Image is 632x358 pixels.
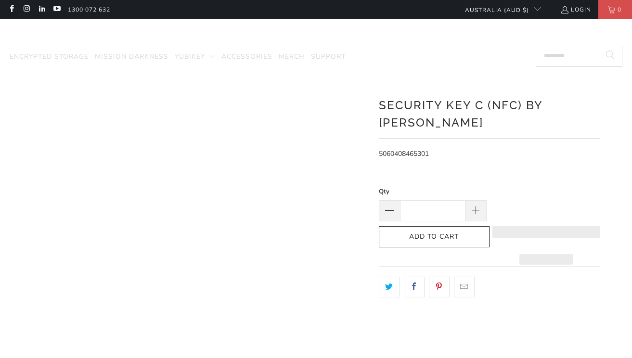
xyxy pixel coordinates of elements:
a: Encrypted Storage [10,46,89,68]
span: 5060408465301 [379,149,429,158]
a: Email this to a friend [454,277,475,297]
span: Support [311,52,346,61]
a: Mission Darkness [95,46,168,68]
a: 1300 072 632 [68,4,110,15]
label: Qty [379,186,487,197]
a: Login [560,4,591,15]
span: Mission Darkness [95,52,168,61]
a: Accessories [221,46,272,68]
a: Trust Panda Australia on YouTube [52,6,61,13]
a: Trust Panda Australia on LinkedIn [38,6,46,13]
span: Merch [279,52,305,61]
button: Search [598,46,622,67]
span: Accessories [221,52,272,61]
span: Add to Cart [389,233,479,241]
span: YubiKey [175,52,205,61]
a: Share this on Facebook [404,277,425,297]
a: Share this on Pinterest [429,277,450,297]
nav: Translation missing: en.navigation.header.main_nav [10,46,346,68]
button: Add to Cart [379,226,490,248]
input: Search... [536,46,622,67]
a: Trust Panda Australia on Facebook [7,6,15,13]
a: Share this on Twitter [379,277,400,297]
h1: Security Key C (NFC) by [PERSON_NAME] [379,95,600,131]
a: Support [311,46,346,68]
img: Trust Panda Australia [267,24,365,44]
a: Merch [279,46,305,68]
span: Encrypted Storage [10,52,89,61]
a: Trust Panda Australia on Instagram [22,6,30,13]
summary: YubiKey [175,46,215,68]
